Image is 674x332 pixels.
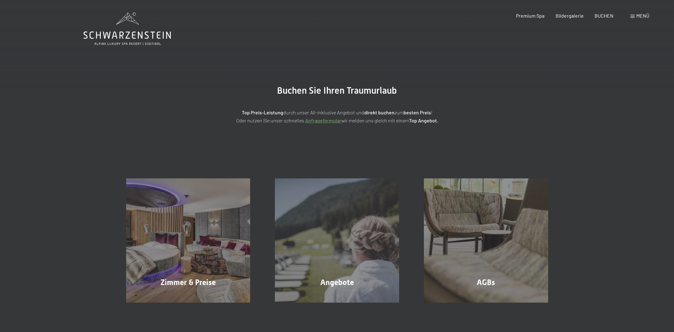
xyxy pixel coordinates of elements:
[516,13,544,19] a: Premium Spa
[364,109,395,115] strong: direkt buchen
[160,278,216,287] span: Zimmer & Preise
[114,178,263,303] a: Buchung Zimmer & Preise
[595,13,613,19] a: BUCHEN
[477,278,495,287] span: AGBs
[556,13,584,19] a: Bildergalerie
[320,278,354,287] span: Angebote
[305,117,341,123] a: Anfrageformular
[182,109,492,124] p: durch unser All-inklusive Angebot und zum ! Oder nutzen Sie unser schnelles wir melden uns gleich...
[262,178,412,303] a: Buchung Angebote
[403,109,431,115] strong: besten Preis
[242,109,283,115] strong: Top Preis-Leistung
[277,85,397,96] span: Buchen Sie Ihren Traumurlaub
[409,117,438,123] strong: Top Angebot.
[412,178,561,303] a: Buchung AGBs
[636,13,649,19] span: Menü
